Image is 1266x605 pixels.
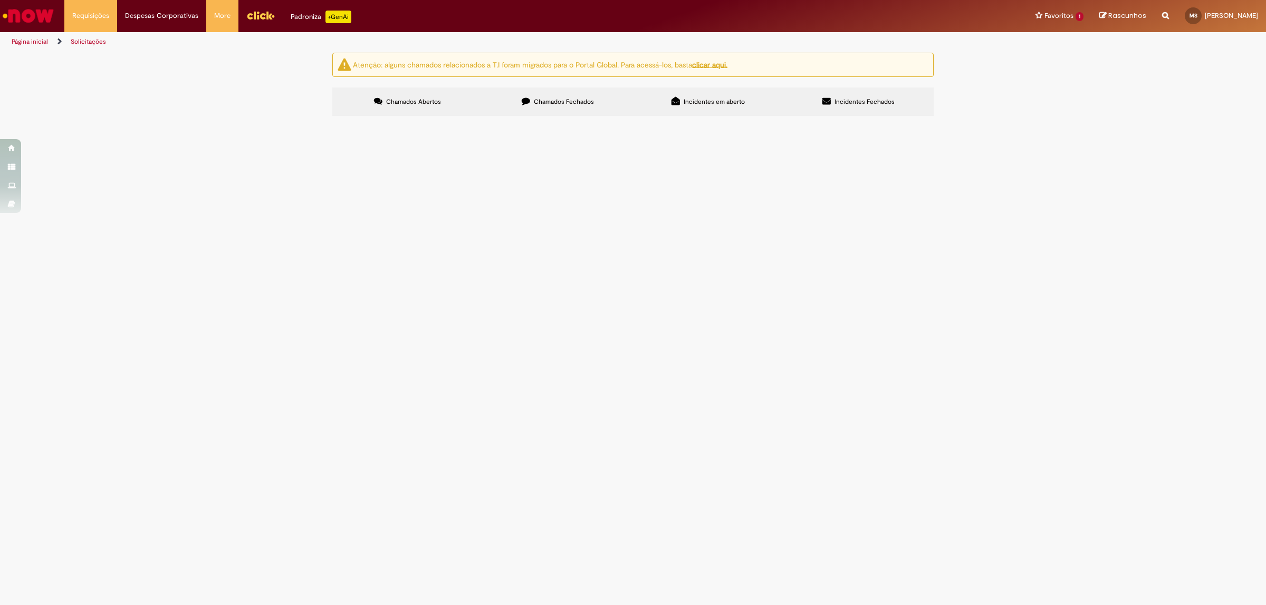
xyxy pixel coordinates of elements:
[125,11,198,21] span: Despesas Corporativas
[386,97,441,106] span: Chamados Abertos
[1076,12,1083,21] span: 1
[72,11,109,21] span: Requisições
[534,97,594,106] span: Chamados Fechados
[71,37,106,46] a: Solicitações
[246,7,275,23] img: click_logo_yellow_360x200.png
[8,32,836,52] ul: Trilhas de página
[1099,11,1146,21] a: Rascunhos
[1108,11,1146,21] span: Rascunhos
[291,11,351,23] div: Padroniza
[353,60,727,69] ng-bind-html: Atenção: alguns chamados relacionados a T.I foram migrados para o Portal Global. Para acessá-los,...
[12,37,48,46] a: Página inicial
[1,5,55,26] img: ServiceNow
[835,97,895,106] span: Incidentes Fechados
[325,11,351,23] p: +GenAi
[692,60,727,69] a: clicar aqui.
[1205,11,1258,20] span: [PERSON_NAME]
[684,97,745,106] span: Incidentes em aberto
[214,11,231,21] span: More
[1190,12,1197,19] span: MS
[1044,11,1073,21] span: Favoritos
